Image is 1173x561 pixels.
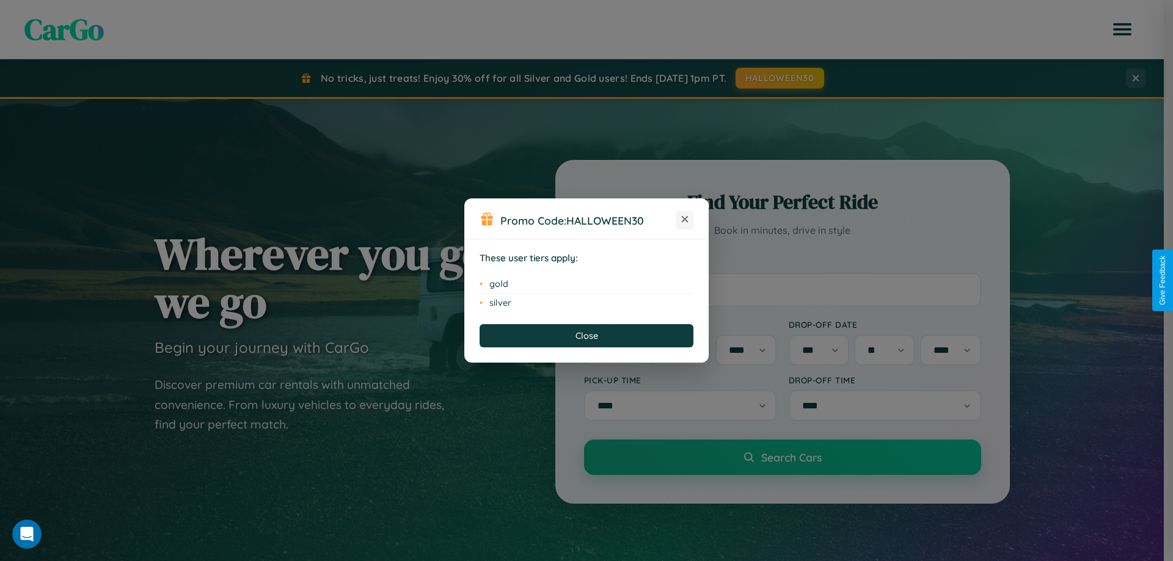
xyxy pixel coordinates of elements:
[480,294,693,312] li: silver
[480,324,693,347] button: Close
[12,519,42,549] iframe: Intercom live chat
[480,252,578,264] strong: These user tiers apply:
[566,214,644,227] b: HALLOWEEN30
[480,275,693,294] li: gold
[500,214,676,227] h3: Promo Code:
[1158,256,1167,305] div: Give Feedback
